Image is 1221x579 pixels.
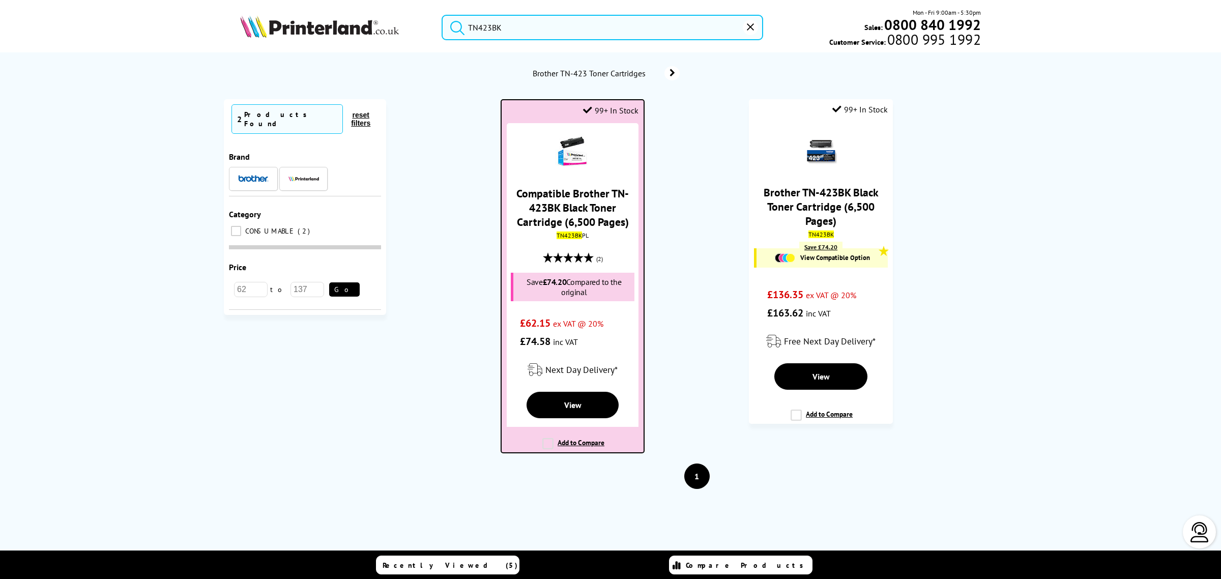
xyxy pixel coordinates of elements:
span: inc VAT [806,308,831,319]
div: Save Compared to the original [511,273,634,301]
span: £163.62 [767,306,803,320]
img: Printerland Logo [240,15,399,38]
a: Printerland Logo [240,15,429,40]
button: Go [329,282,360,297]
span: to [268,285,290,294]
span: Brother TN-423 Toner Cartridges [531,68,649,78]
span: View [564,400,582,410]
span: Free Next Day Delivery* [784,335,876,347]
a: Compatible Brother TN-423BK Black Toner Cartridge (6,500 Pages) [516,186,629,229]
span: 2 [298,226,312,236]
span: £74.20 [543,277,567,287]
span: ex VAT @ 20% [806,290,856,300]
a: Recently Viewed (5) [376,556,519,574]
span: inc VAT [553,337,578,347]
div: 99+ In Stock [832,104,888,114]
span: 2 [237,114,242,124]
input: CONSUMABLE 2 [231,226,241,236]
div: Products Found [244,110,337,128]
a: Brother TN-423BK Black Toner Cartridge (6,500 Pages) [764,185,879,228]
mark: TN423BK [557,231,582,239]
span: Recently Viewed (5) [383,561,518,570]
img: Brother-TN-423BK-Toner-Packaging-New-Small.png [803,132,839,168]
a: 0800 840 1992 [883,20,981,30]
span: Compare Products [686,561,809,570]
a: View [774,363,868,390]
span: £136.35 [767,288,803,301]
span: £62.15 [520,316,550,330]
input: 62 [234,282,268,297]
a: Brother TN-423 Toner Cartridges [531,66,680,80]
span: 0800 995 1992 [886,35,981,44]
img: Printerland [288,176,319,181]
div: modal_delivery [507,356,638,384]
button: reset filters [343,110,379,128]
span: View [812,371,830,382]
a: Compare Products [669,556,812,574]
a: View Compatible Option [762,253,883,263]
a: View [527,392,619,418]
img: Cartridges [775,253,795,263]
span: (2) [596,249,603,269]
mark: TN423BK [808,230,834,238]
label: Add to Compare [542,438,604,457]
span: Brand [229,152,250,162]
b: 0800 840 1992 [884,15,981,34]
div: Save £74.20 [799,242,842,252]
img: user-headset-light.svg [1189,522,1210,542]
span: Next Day Delivery* [545,364,618,375]
span: View Compatible Option [800,253,870,262]
span: ex VAT @ 20% [553,319,603,329]
img: TN423BKPL-small-2.jpg [555,133,591,169]
div: modal_delivery [754,327,888,356]
span: CONSUMABLE [243,226,297,236]
span: Price [229,262,246,272]
input: Search product or brand [442,15,763,40]
input: 137 [290,282,324,297]
span: Customer Service: [829,35,981,47]
label: Add to Compare [791,410,853,429]
div: 99+ In Stock [583,105,638,115]
span: Category [229,209,261,219]
img: Brother [238,175,269,182]
div: PL [509,231,636,239]
span: Mon - Fri 9:00am - 5:30pm [913,8,981,17]
span: £74.58 [520,335,550,348]
span: Sales: [864,22,883,32]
